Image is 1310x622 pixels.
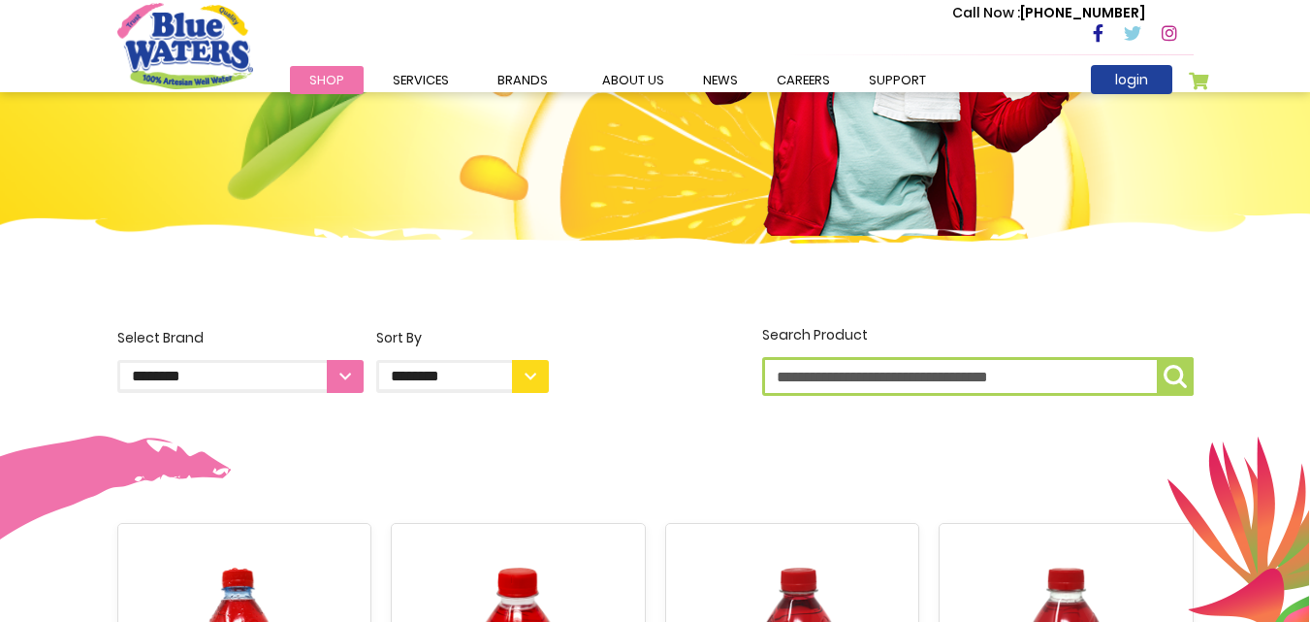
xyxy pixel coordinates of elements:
[762,325,1194,396] label: Search Product
[684,66,757,94] a: News
[393,71,449,89] span: Services
[757,66,849,94] a: careers
[376,328,549,348] div: Sort By
[952,3,1020,22] span: Call Now :
[1164,365,1187,388] img: search-icon.png
[1091,65,1172,94] a: login
[762,357,1194,396] input: Search Product
[376,360,549,393] select: Sort By
[117,360,364,393] select: Select Brand
[309,71,344,89] span: Shop
[1157,357,1194,396] button: Search Product
[849,66,945,94] a: support
[583,66,684,94] a: about us
[952,3,1145,23] p: [PHONE_NUMBER]
[117,328,364,393] label: Select Brand
[117,3,253,88] a: store logo
[497,71,548,89] span: Brands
